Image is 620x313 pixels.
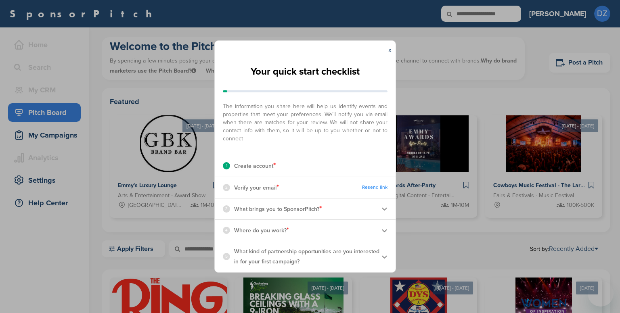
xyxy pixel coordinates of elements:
p: Create account [234,161,276,171]
img: Checklist arrow 2 [381,227,387,234]
h2: Your quick start checklist [251,63,360,81]
div: 1 [223,162,230,169]
iframe: Botão para abrir a janela de mensagens [588,281,614,307]
div: 5 [223,253,230,260]
img: Checklist arrow 2 [381,206,387,212]
p: Verify your email [234,182,279,193]
span: The information you share here will help us identify events and properties that meet your prefere... [223,98,387,143]
p: What kind of partnership opportunities are you interested in for your first campaign? [234,246,381,267]
p: Where do you work? [234,225,289,236]
img: Checklist arrow 2 [381,254,387,260]
p: What brings you to SponsorPitch? [234,204,322,214]
div: 2 [223,184,230,191]
a: Resend link [362,184,387,190]
a: x [388,46,392,54]
div: 4 [223,227,230,234]
div: 3 [223,205,230,213]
